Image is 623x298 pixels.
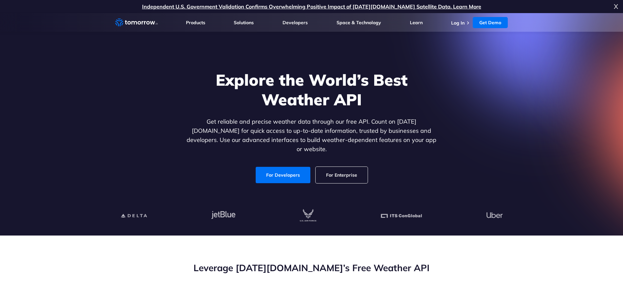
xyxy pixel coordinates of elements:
a: Space & Technology [337,20,381,26]
a: For Developers [256,167,310,183]
a: Independent U.S. Government Validation Confirms Overwhelming Positive Impact of [DATE][DOMAIN_NAM... [142,3,481,10]
h1: Explore the World’s Best Weather API [185,70,438,109]
a: Get Demo [473,17,508,28]
a: For Enterprise [316,167,368,183]
h2: Leverage [DATE][DOMAIN_NAME]’s Free Weather API [115,262,508,274]
a: Home link [115,18,158,27]
a: Log In [451,20,465,26]
a: Solutions [234,20,254,26]
a: Developers [283,20,308,26]
a: Products [186,20,205,26]
p: Get reliable and precise weather data through our free API. Count on [DATE][DOMAIN_NAME] for quic... [185,117,438,154]
a: Learn [410,20,423,26]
